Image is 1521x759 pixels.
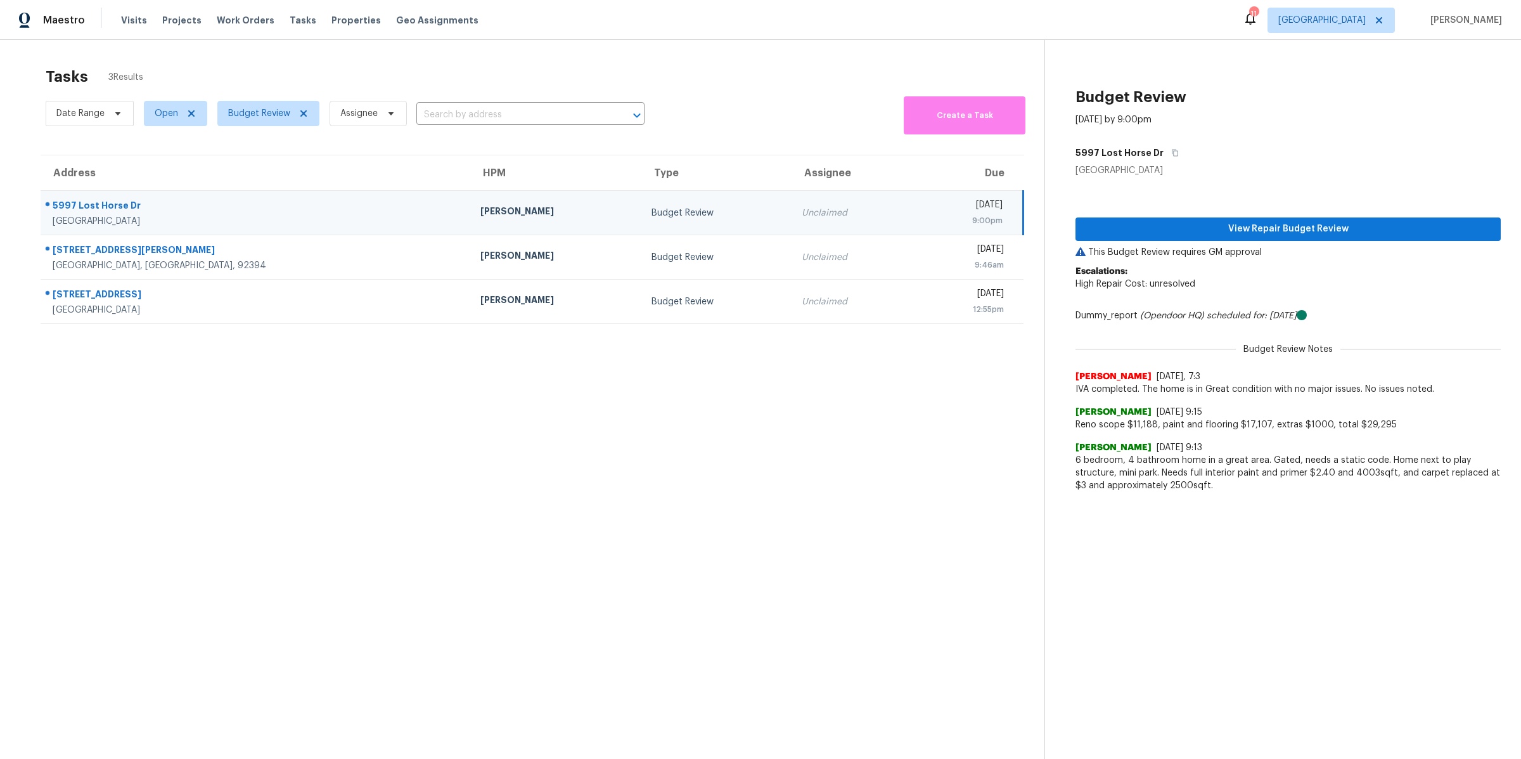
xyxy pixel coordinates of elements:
[1075,370,1152,383] span: [PERSON_NAME]
[53,304,460,316] div: [GEOGRAPHIC_DATA]
[1075,267,1127,276] b: Escalations:
[217,14,274,27] span: Work Orders
[53,243,460,259] div: [STREET_ADDRESS][PERSON_NAME]
[53,288,460,304] div: [STREET_ADDRESS]
[641,155,792,191] th: Type
[922,287,1004,303] div: [DATE]
[121,14,147,27] span: Visits
[470,155,641,191] th: HPM
[1236,343,1340,356] span: Budget Review Notes
[162,14,202,27] span: Projects
[802,207,902,219] div: Unclaimed
[1075,383,1501,396] span: IVA completed. The home is in Great condition with no major issues. No issues noted.
[922,303,1004,316] div: 12:55pm
[416,105,609,125] input: Search by address
[651,295,781,308] div: Budget Review
[651,251,781,264] div: Budget Review
[1164,141,1181,164] button: Copy Address
[1075,309,1501,322] div: Dummy_report
[41,155,470,191] th: Address
[331,14,381,27] span: Properties
[1075,454,1501,492] span: 6 bedroom, 4 bathroom home in a great area. Gated, needs a static code. Home next to play structu...
[290,16,316,25] span: Tasks
[1425,14,1502,27] span: [PERSON_NAME]
[1075,146,1164,159] h5: 5997 Lost Horse Dr
[53,199,460,215] div: 5997 Lost Horse Dr
[1157,372,1200,381] span: [DATE], 7:3
[1207,311,1297,320] i: scheduled for: [DATE]
[228,107,290,120] span: Budget Review
[628,107,646,124] button: Open
[1075,406,1152,418] span: [PERSON_NAME]
[480,205,631,221] div: [PERSON_NAME]
[1075,164,1501,177] div: [GEOGRAPHIC_DATA]
[651,207,781,219] div: Budget Review
[1157,408,1202,417] span: [DATE] 9:15
[1075,217,1501,241] button: View Repair Budget Review
[1075,280,1195,289] span: High Repair Cost: unresolved
[480,249,631,265] div: [PERSON_NAME]
[910,108,1019,123] span: Create a Task
[53,259,460,272] div: [GEOGRAPHIC_DATA], [GEOGRAPHIC_DATA], 92394
[1086,221,1491,237] span: View Repair Budget Review
[792,155,912,191] th: Assignee
[912,155,1024,191] th: Due
[922,243,1004,259] div: [DATE]
[396,14,478,27] span: Geo Assignments
[1075,114,1152,126] div: [DATE] by 9:00pm
[155,107,178,120] span: Open
[340,107,378,120] span: Assignee
[53,215,460,228] div: [GEOGRAPHIC_DATA]
[1278,14,1366,27] span: [GEOGRAPHIC_DATA]
[802,251,902,264] div: Unclaimed
[108,71,143,84] span: 3 Results
[922,214,1003,227] div: 9:00pm
[1075,441,1152,454] span: [PERSON_NAME]
[802,295,902,308] div: Unclaimed
[1140,311,1204,320] i: (Opendoor HQ)
[1249,8,1258,20] div: 11
[922,259,1004,271] div: 9:46am
[904,96,1025,134] button: Create a Task
[43,14,85,27] span: Maestro
[46,70,88,83] h2: Tasks
[56,107,105,120] span: Date Range
[1075,246,1501,259] p: This Budget Review requires GM approval
[1075,418,1501,431] span: Reno scope $11,188, paint and flooring $17,107, extras $1000, total $29,295
[922,198,1003,214] div: [DATE]
[480,294,631,309] div: [PERSON_NAME]
[1075,91,1186,103] h2: Budget Review
[1157,443,1202,452] span: [DATE] 9:13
